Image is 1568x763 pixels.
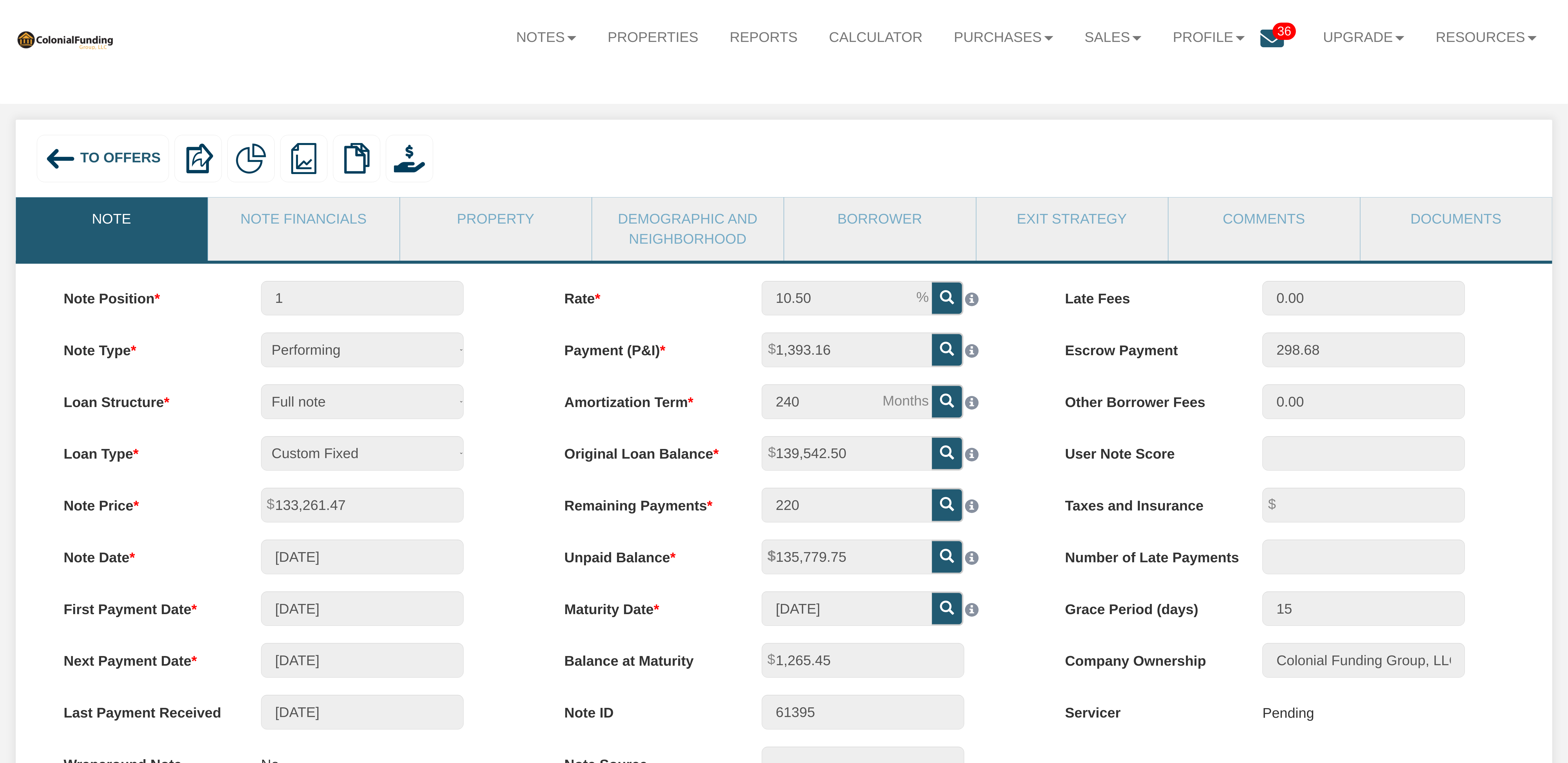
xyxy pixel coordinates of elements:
[261,695,464,729] input: MM/DD/YYYY
[1307,19,1420,56] a: Upgrade
[400,197,591,241] a: Property
[714,19,813,55] a: Reports
[592,197,783,261] a: Demographic and Neighborhood
[1262,695,1314,731] div: Pending
[938,19,1069,56] a: Purchases
[547,436,745,464] label: Original Loan Balance
[46,488,244,516] label: Note Price
[46,281,244,309] label: Note Position
[208,197,399,241] a: Note Financials
[46,591,244,619] label: First Payment Date
[1157,19,1260,56] a: Profile
[46,384,244,412] label: Loan Structure
[762,281,932,316] input: This field can contain only numeric characters
[547,281,745,309] label: Rate
[547,695,745,723] label: Note ID
[341,143,372,174] img: copy.png
[547,591,745,619] label: Maturity Date
[1048,591,1245,619] label: Grace Period (days)
[1360,197,1551,241] a: Documents
[16,29,114,50] img: 569736
[394,143,425,174] img: purchase_offer.png
[46,540,244,568] label: Note Date
[547,540,745,568] label: Unpaid Balance
[1273,23,1296,40] span: 36
[784,197,975,241] a: Borrower
[547,384,745,412] label: Amortization Term
[592,19,714,55] a: Properties
[183,143,213,174] img: export.svg
[288,143,319,174] img: reports.png
[501,19,592,56] a: Notes
[46,695,244,723] label: Last Payment Received
[1048,333,1245,361] label: Escrow Payment
[1420,19,1553,56] a: Resources
[80,150,161,166] span: To Offers
[762,591,932,626] input: MM/DD/YYYY
[46,436,244,464] label: Loan Type
[547,643,745,671] label: Balance at Maturity
[261,591,464,626] input: MM/DD/YYYY
[46,643,244,671] label: Next Payment Date
[1048,488,1245,516] label: Taxes and Insurance
[1048,436,1245,464] label: User Note Score
[1069,19,1157,56] a: Sales
[235,143,266,174] img: partial.png
[547,333,745,361] label: Payment (P&I)
[547,488,745,516] label: Remaining Payments
[1048,281,1245,309] label: Late Fees
[1168,197,1359,241] a: Comments
[976,197,1167,241] a: Exit Strategy
[45,143,76,174] img: back_arrow_left_icon.svg
[1048,384,1245,412] label: Other Borrower Fees
[261,643,464,678] input: MM/DD/YYYY
[1048,695,1245,723] label: Servicer
[813,19,938,55] a: Calculator
[1048,540,1245,568] label: Number of Late Payments
[1048,643,1245,671] label: Company Ownership
[16,197,207,241] a: Note
[46,333,244,361] label: Note Type
[1260,19,1307,66] a: 36
[261,540,464,574] input: MM/DD/YYYY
